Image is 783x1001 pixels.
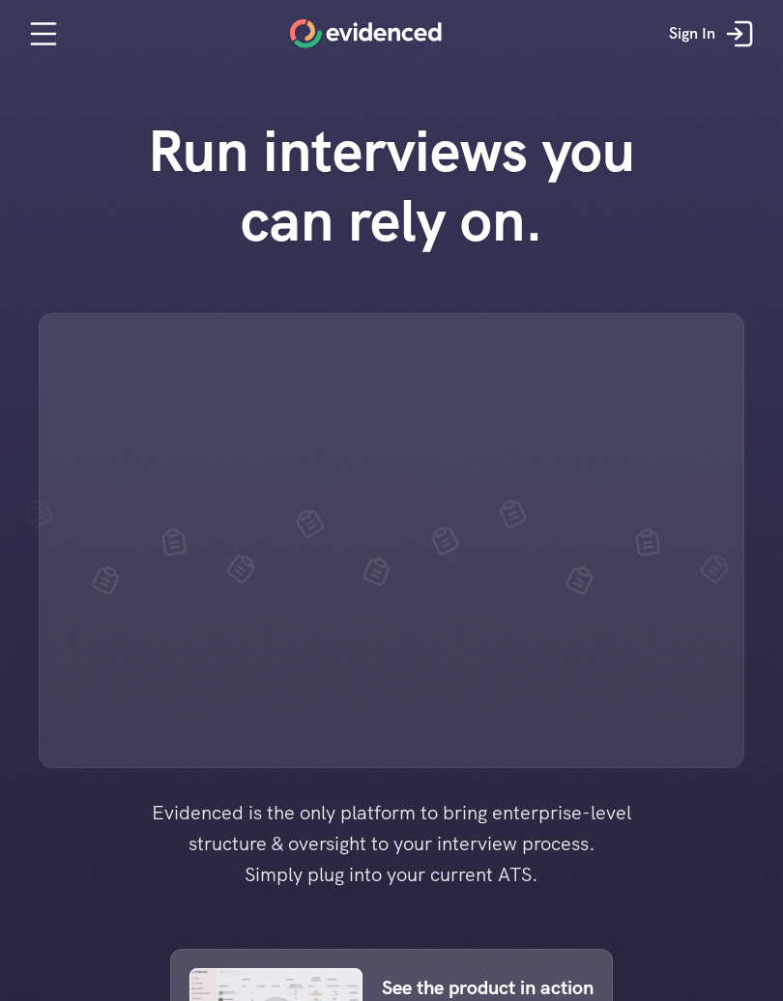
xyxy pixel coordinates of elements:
a: Sign In [654,5,773,63]
p: Sign In [669,21,715,46]
a: Home [290,19,442,48]
h1: Run interviews you can rely on. [116,116,667,255]
h4: Evidenced is the only platform to bring enterprise-level structure & oversight to your interview ... [121,797,662,890]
